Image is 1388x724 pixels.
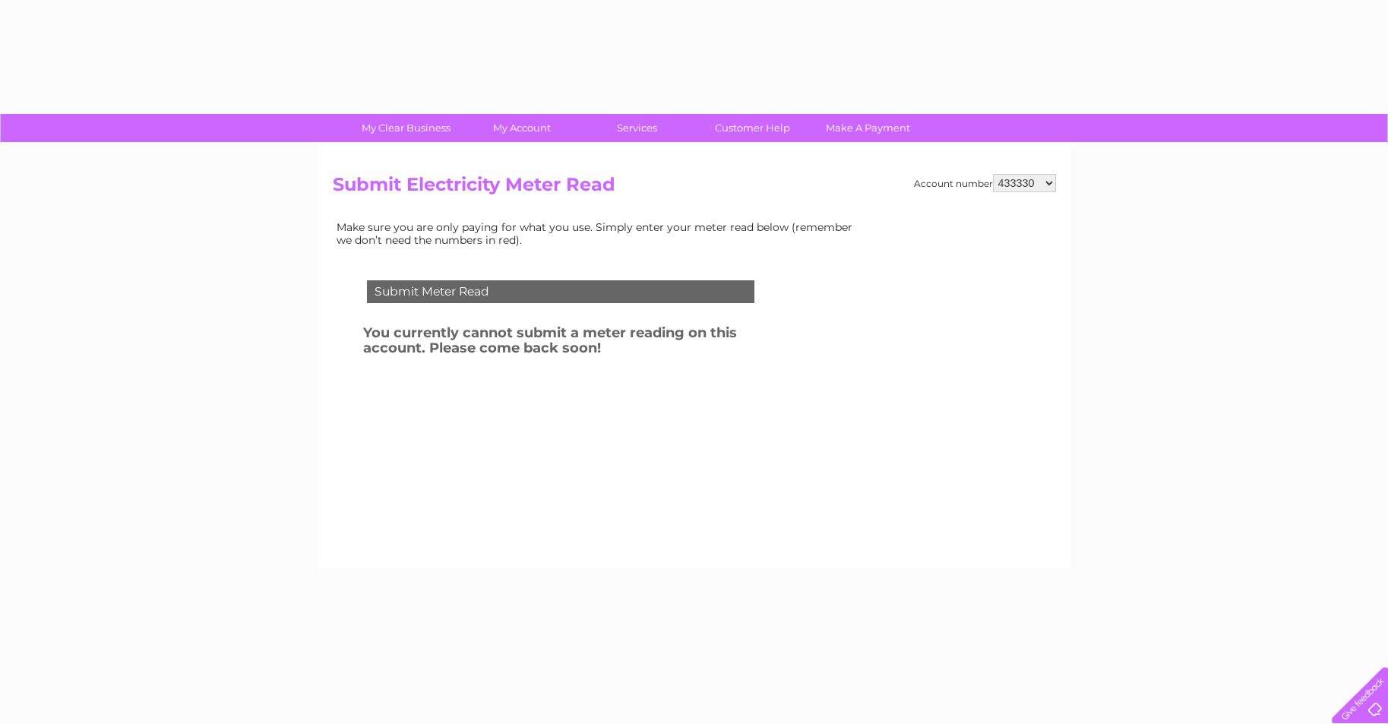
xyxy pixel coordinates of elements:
[459,114,584,142] a: My Account
[363,322,795,364] h3: You currently cannot submit a meter reading on this account. Please come back soon!
[690,114,815,142] a: Customer Help
[333,217,865,249] td: Make sure you are only paying for what you use. Simply enter your meter read below (remember we d...
[343,114,469,142] a: My Clear Business
[914,174,1056,192] div: Account number
[574,114,700,142] a: Services
[367,280,754,303] div: Submit Meter Read
[333,174,1056,203] h2: Submit Electricity Meter Read
[805,114,931,142] a: Make A Payment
